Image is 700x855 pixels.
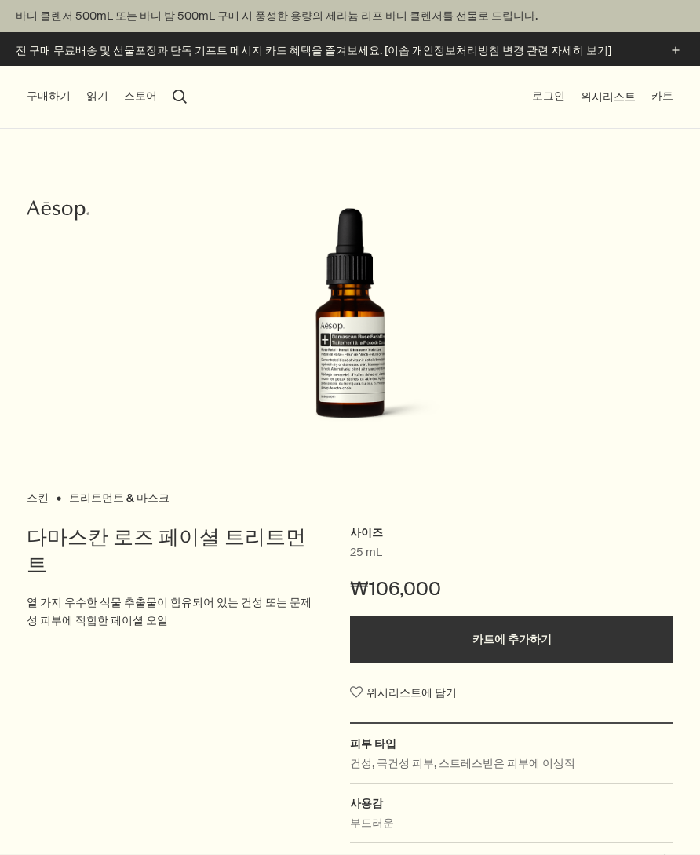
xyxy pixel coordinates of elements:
[350,795,673,812] h2: 사용감
[651,89,673,104] button: 카트
[350,545,382,561] span: 25 mL
[350,814,394,831] p: 부드러운
[229,207,470,443] img: Damascan Rose Facial Treatment in amber bottle.
[350,678,457,707] button: 위시리스트에 담기
[350,735,673,752] h2: 피부 타입
[69,491,170,499] a: 트리트먼트 & 마스크
[16,8,684,24] p: 바디 클렌저 500mL 또는 바디 밤 500mL 구매 시 풍성한 용량의 제라늄 리프 바디 클렌저를 선물로 드립니다.
[23,195,93,230] a: Aesop
[350,616,673,663] button: 카트에 추가하기 - ₩106,000
[581,90,636,104] a: 위시리스트
[27,524,319,578] h1: 다마스칸 로즈 페이셜 트리트먼트
[173,90,187,104] button: 검색창 열기
[27,199,89,222] svg: Aesop
[532,66,673,129] nav: supplementary
[27,89,71,104] button: 구매하기
[350,576,441,601] span: ₩106,000
[350,524,673,543] h2: 사이즈
[16,42,651,59] p: 전 구매 무료배송 및 선물포장과 단독 기프트 메시지 카드 혜택을 즐겨보세요. [이솝 개인정보처리방침 변경 관련 자세히 보기]
[16,42,684,60] button: 전 구매 무료배송 및 선물포장과 단독 기프트 메시지 카드 혜택을 즐겨보세요. [이솝 개인정보처리방침 변경 관련 자세히 보기]
[86,89,108,104] button: 읽기
[532,89,565,104] button: 로그인
[124,89,157,104] button: 스토어
[27,491,49,499] a: 스킨
[27,594,319,629] p: 열 가지 우수한 식물 추출물이 함유되어 있는 건성 또는 문제성 피부에 적합한 페이셜 오일
[27,66,187,129] nav: primary
[350,755,575,772] p: 건성, 극건성 피부, 스트레스받은 피부에 이상적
